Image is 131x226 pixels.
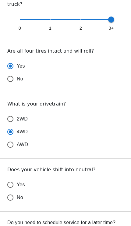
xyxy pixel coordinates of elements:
p: Are all four tires intact and will roll? [7,47,124,55]
span: AWD [17,141,28,148]
span: Yes [17,62,25,70]
span: 3+ [109,25,114,31]
span: No [17,194,23,201]
span: 1 [49,25,51,31]
p: Does your vehicle shift into neutral? [7,166,124,173]
span: No [17,75,23,83]
span: 4WD [17,128,28,135]
span: 2WD [17,115,28,123]
span: 2 [80,25,82,31]
label: Do you need to schedule service for a later time? [7,219,124,226]
span: Yes [17,181,25,188]
span: 0 [19,25,21,31]
p: What is your drivetrain? [7,100,124,108]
